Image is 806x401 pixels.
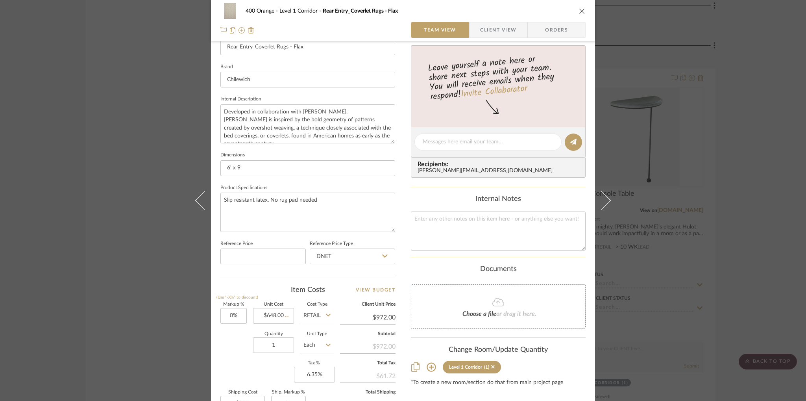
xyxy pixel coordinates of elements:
div: Leave yourself a note here or share next steps with your team. You will receive emails when they ... [410,51,587,104]
div: Change Room/Update Quantity [411,346,586,355]
label: Shipping Cost [220,390,265,394]
div: Internal Notes [411,195,586,204]
span: Orders [536,22,577,38]
img: Remove from project [248,27,254,33]
span: 400 Orange [246,8,279,14]
input: Enter Brand [220,72,395,87]
a: View Budget [356,285,396,295]
label: Markup % [220,303,247,306]
label: Subtotal [340,332,396,336]
div: (1) [484,364,489,370]
label: Unit Type [300,332,334,336]
span: Client View [480,22,516,38]
div: Level 1 Corridor [449,364,482,370]
div: Documents [411,265,586,274]
label: Reference Price [220,242,253,246]
label: Dimensions [220,153,245,157]
span: Recipients: [418,161,582,168]
label: Total Shipping [340,390,396,394]
input: Enter the dimensions of this item [220,160,395,176]
a: Invite Collaborator [460,82,528,102]
span: Rear Entry_Coverlet Rugs - Flax [323,8,398,14]
input: Enter Item Name [220,39,395,55]
label: Client Unit Price [340,303,396,306]
label: Tax % [294,361,334,365]
span: Team View [424,22,456,38]
label: Unit Cost [253,303,294,306]
label: Cost Type [300,303,334,306]
div: $972.00 [340,339,396,353]
div: $61.72 [340,368,396,382]
div: Item Costs [220,285,395,295]
button: close [579,7,586,15]
label: Total Tax [340,361,396,365]
img: aa9e1054-b2df-4e67-b563-ef2520a6edff_48x40.jpg [220,3,239,19]
label: Reference Price Type [310,242,353,246]
div: [PERSON_NAME][EMAIL_ADDRESS][DOMAIN_NAME] [418,168,582,174]
label: Ship. Markup % [271,390,306,394]
label: Internal Description [220,97,261,101]
div: *To create a new room/section do that from main project page [411,380,586,386]
label: Brand [220,65,233,69]
span: Choose a file [462,311,496,317]
span: Level 1 Corridor [279,8,323,14]
label: Product Specifications [220,186,267,190]
label: Quantity [253,332,294,336]
span: or drag it here. [496,311,536,317]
